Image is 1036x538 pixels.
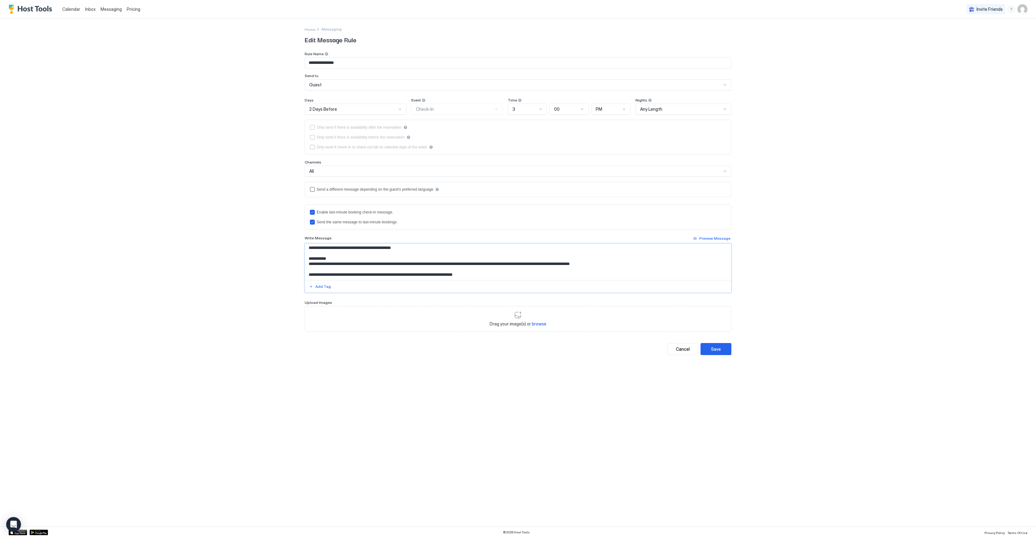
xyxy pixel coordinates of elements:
div: Only send if there is availability after the reservation [317,125,401,130]
div: Preview Message [699,236,730,241]
div: beforeReservation [310,135,726,140]
a: Google Play Store [30,530,48,535]
a: Calendar [62,6,80,12]
a: Privacy Policy [985,529,1005,536]
span: Privacy Policy [985,531,1005,535]
div: lastMinuteMessageIsTheSame [310,220,726,225]
span: Edit Message Rule [305,35,731,44]
span: Event [411,98,421,102]
span: browse [532,321,546,326]
span: 2 Days Before [309,106,337,112]
div: menu [1008,6,1015,13]
span: 00 [554,106,560,112]
div: Send a different message depending on the guest's preferred language [317,187,433,192]
span: Any Length [640,106,662,112]
span: PM [596,106,602,112]
div: afterReservation [310,125,726,130]
span: Upload Images [305,300,332,305]
div: lastMinuteMessageEnabled [310,210,726,215]
div: Add Tag [315,284,331,289]
div: Save [711,346,721,352]
div: Enable last-minute booking check-in message. [317,210,393,214]
a: Messaging [101,6,122,12]
span: Nights [635,98,647,102]
a: Terms Of Use [1007,529,1027,536]
span: Channels [305,160,321,164]
div: Send the same message to last-minute bookings [317,220,397,224]
a: Home [305,26,315,32]
div: Only send if there is availability before the reservation [317,135,405,139]
input: Input Field [305,58,731,68]
span: Drag your image(s) or [490,321,546,327]
span: Send to [305,73,319,78]
a: Inbox [85,6,96,12]
div: languagesEnabled [310,187,726,192]
textarea: Input Field [305,244,731,280]
span: Guest [309,82,322,88]
button: Cancel [667,343,698,355]
a: App Store [9,530,27,535]
div: Cancel [676,346,690,352]
span: © 2025 Host Tools [503,530,530,534]
div: Breadcrumb [305,26,315,32]
span: All [309,168,314,174]
div: Open Intercom Messenger [6,517,21,532]
button: Preview Message [692,235,731,242]
span: Invite Friends [976,6,1003,12]
span: Write Message [305,236,331,240]
span: Home [305,27,315,32]
span: Days [305,98,314,102]
div: isLimited [310,145,726,150]
span: Messaging [322,27,342,31]
button: Add Tag [308,283,332,290]
a: Host Tools Logo [9,5,55,14]
span: Rule Name [305,52,324,56]
div: Only send if check-in or check-out fall on selected days of the week [317,145,427,149]
button: Save [701,343,731,355]
div: User profile [1017,4,1027,14]
div: Breadcrumb [322,27,342,31]
span: Pricing [127,6,140,12]
span: Time [508,98,517,102]
span: 3 [512,106,515,112]
span: Terms Of Use [1007,531,1027,535]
